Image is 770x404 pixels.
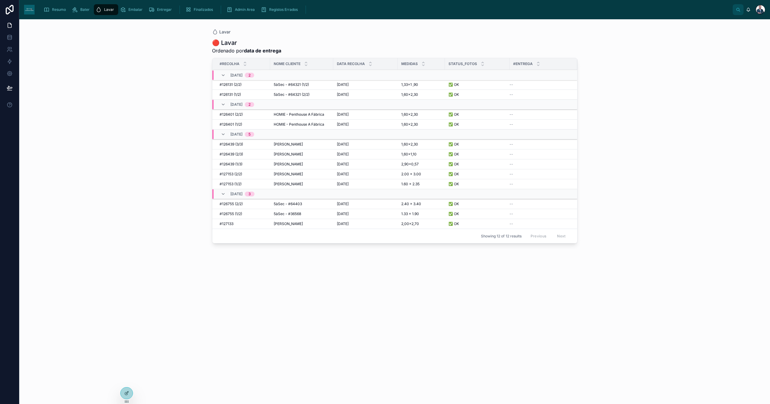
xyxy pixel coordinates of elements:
span: -- [510,122,513,127]
span: [DATE] [230,102,242,107]
span: -- [510,112,513,117]
span: ✅ OK [448,162,459,167]
a: -- [510,221,570,226]
span: [DATE] [337,162,349,167]
a: #126439 (1/3) [220,162,266,167]
a: Entregar [147,4,176,15]
span: [DATE] [230,192,242,196]
span: [PERSON_NAME] [274,172,303,177]
strong: data de entrega [244,48,281,54]
a: 1.33 x 1.90 [401,211,441,216]
div: 2 [248,73,251,78]
span: #126755 (2/2) [220,202,243,206]
a: [DATE] [337,202,394,206]
span: ✅ OK [448,112,459,117]
span: -- [510,152,513,157]
span: 2.00 x 3.00 [401,172,421,177]
a: [PERSON_NAME] [274,162,330,167]
a: 2.00 x 3.00 [401,172,441,177]
span: #127153 (1/2) [220,182,242,186]
a: -- [510,172,570,177]
span: -- [510,182,513,186]
a: ✅ OK [448,221,506,226]
span: [PERSON_NAME] [274,162,303,167]
h1: 🔴 Lavar [212,39,281,47]
a: Bater [70,4,94,15]
span: #126439 (3/3) [220,142,243,147]
span: [DATE] [337,182,349,186]
a: [DATE] [337,142,394,147]
span: #126755 (1/2) [220,211,242,216]
a: 1,60×2,30 [401,122,441,127]
a: -- [510,82,570,87]
span: ✅ OK [448,142,459,147]
span: #126439 (1/3) [220,162,242,167]
span: [PERSON_NAME] [274,152,303,157]
span: Embalar [128,7,143,12]
span: #127153 (2/2) [220,172,242,177]
span: -- [510,202,513,206]
a: 5àSec - #64403 [274,202,330,206]
span: ✅ OK [448,152,459,157]
a: -- [510,122,570,127]
a: #126439 (2/3) [220,152,266,157]
a: 1,33×1 ,90 [401,82,441,87]
a: [DATE] [337,82,394,87]
a: Registos Errados [259,4,302,15]
a: #126755 (2/2) [220,202,266,206]
a: [DATE] [337,122,394,127]
a: 5àSec - #36568 [274,211,330,216]
span: ✅ OK [448,122,459,127]
span: ✅ OK [448,221,459,226]
span: -- [510,82,513,87]
span: [PERSON_NAME] [274,221,303,226]
a: 2,00×2,70 [401,221,441,226]
a: [PERSON_NAME] [274,182,330,186]
a: -- [510,182,570,186]
span: [DATE] [337,152,349,157]
a: 1,60×2,30 [401,112,441,117]
a: ✅ OK [448,202,506,206]
span: #126401 (1/2) [220,122,242,127]
span: 1.60 x 2.35 [401,182,420,186]
span: #126439 (2/3) [220,152,243,157]
a: ✅ OK [448,152,506,157]
span: [DATE] [337,82,349,87]
span: [DATE] [337,211,349,216]
span: [DATE] [230,73,242,78]
span: #Entrega [513,61,533,66]
a: 2.40 x 3.40 [401,202,441,206]
span: ✅ OK [448,182,459,186]
a: ✅ OK [448,142,506,147]
a: -- [510,112,570,117]
span: ✅ OK [448,92,459,97]
span: 1,60×2,30 [401,122,418,127]
a: [DATE] [337,211,394,216]
a: HOMIE - Penthouse A Fábrica [274,112,330,117]
span: Resumo [52,7,66,12]
span: [DATE] [337,112,349,117]
span: Admin Area [235,7,255,12]
a: -- [510,152,570,157]
span: ✅ OK [448,82,459,87]
a: 1.60 x 2.35 [401,182,441,186]
a: ✅ OK [448,172,506,177]
span: 1,60×2,30 [401,112,418,117]
a: Finalizados [183,4,217,15]
a: -- [510,162,570,167]
span: -- [510,172,513,177]
span: -- [510,221,513,226]
a: [DATE] [337,172,394,177]
a: -- [510,142,570,147]
a: -- [510,202,570,206]
span: ✅ OK [448,211,459,216]
a: [PERSON_NAME] [274,152,330,157]
span: 2,90×0,57 [401,162,419,167]
span: #126131 (1/2) [220,92,241,97]
span: ✅ OK [448,202,459,206]
span: #126131 (2/2) [220,82,242,87]
span: Bater [80,7,90,12]
a: Resumo [42,4,70,15]
a: ✅ OK [448,211,506,216]
span: 5àSec - #64321 (1/2) [274,82,309,87]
